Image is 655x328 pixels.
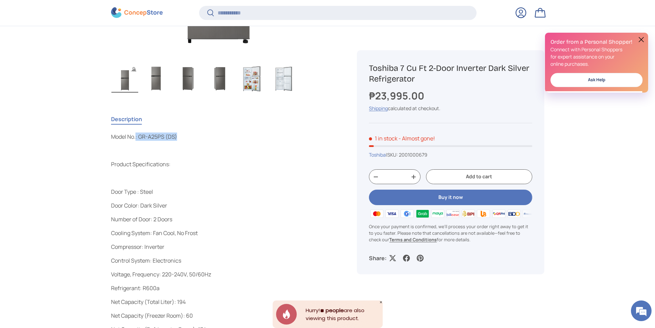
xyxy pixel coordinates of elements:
span: | [386,152,427,158]
p: Cooling System: Fan Cool, No Frost [111,229,324,237]
p: Net Capacity (Freezer Room): 60 [111,311,324,320]
a: Shipping [369,105,388,112]
img: Toshiba 7 Cu Ft 2-Door Inverter Dark Silver Refrigerator [270,65,296,93]
a: Terms and Conditions [389,236,437,243]
button: Buy it now [369,190,532,205]
img: ConcepStore [111,8,163,18]
img: grabpay [415,209,430,219]
p: Compressor: Inverter [111,243,324,251]
img: bdo [506,209,522,219]
img: ubp [476,209,491,219]
img: metrobank [522,209,537,219]
div: Close [379,300,383,304]
h1: Toshiba 7 Cu Ft 2-Door Inverter Dark Silver Refrigerator [369,63,532,84]
img: Toshiba 7 Cu Ft 2-Door Inverter Dark Silver Refrigerator [238,65,265,93]
p: Connect with Personal Shoppers for expert assistance on your online purchases. [550,46,643,67]
p: Control System: Electronics [111,256,324,265]
button: Description [111,111,142,127]
p: Once your payment is confirmed, we'll process your order right away to get it to you faster. Plea... [369,223,532,243]
span: 1 in stock [369,135,397,142]
img: Toshiba 7 Cu Ft 2-Door Inverter Dark Silver Refrigerator [206,65,233,93]
p: Refrigerant: R600a [111,284,324,292]
a: Toshiba [369,152,386,158]
p: - Almost gone! [399,135,435,142]
p: Door Type : Steel [111,188,324,196]
img: billease [445,209,460,219]
img: visa [384,209,400,219]
img: bpi [461,209,476,219]
p: Door Color: Dark Silver [111,201,324,210]
div: calculated at checkout. [369,105,532,112]
span: SKU: [387,152,398,158]
img: Toshiba 7 Cu Ft 2-Door Inverter Dark Silver Refrigerator [175,65,201,93]
p: Voltage, Frequency: 220-240V, 50/60Hz [111,270,324,278]
p: Number of Door: 2 Doors [111,215,324,223]
p: Product Specifications: [111,160,324,168]
p: Net Capacity (Total Liter): 194 [111,298,324,306]
p: Model No.: GR-A25PS (DS) [111,133,324,141]
span: 2001000679 [399,152,427,158]
img: Toshiba 7 Cu Ft 2-Door Inverter Dark Silver Refrigerator [111,65,138,93]
strong: ₱23,995.00 [369,89,426,103]
img: maya [430,209,445,219]
img: master [369,209,384,219]
button: Add to cart [426,170,532,184]
a: Ask Help [550,73,643,87]
img: Toshiba 7 Cu Ft 2-Door Inverter Dark Silver Refrigerator [143,65,170,93]
h2: Order from a Personal Shopper! [550,38,643,46]
img: qrph [491,209,506,219]
img: gcash [400,209,415,219]
p: Share: [369,254,386,263]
